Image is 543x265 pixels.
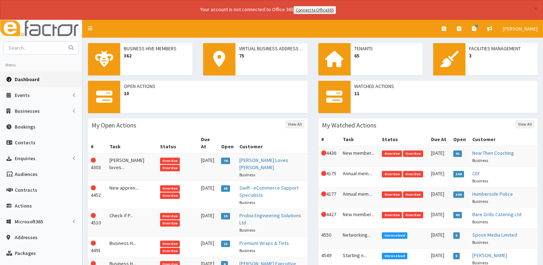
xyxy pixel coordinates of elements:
[239,185,299,198] a: Swift - eCommerce Support Specialists
[15,187,37,193] span: Contracts
[15,155,36,162] span: Enquiries
[340,208,379,228] td: New member...
[91,185,96,190] i: This Action is overdue!
[15,124,36,130] span: Bookings
[428,228,450,248] td: [DATE]
[453,171,464,177] span: 106
[354,90,534,97] span: 11
[403,191,423,198] span: Overdue
[239,45,304,52] span: Virtual Business Addresses
[239,240,289,246] a: Premium Wraps & Tints
[88,209,107,236] td: 4510
[472,211,521,218] a: Bare Grills Catering Ltd
[239,52,304,59] span: 75
[354,83,534,90] span: Watched Actions
[453,150,462,157] span: 41
[237,133,307,153] th: Customer
[15,76,39,83] span: Dashboard
[160,248,180,254] span: Overdue
[428,133,450,146] th: Due At
[453,253,460,259] span: 5
[221,158,230,164] span: 76
[534,5,538,13] button: ×
[198,236,219,257] td: [DATE]
[88,181,107,209] td: 4452
[160,185,180,192] span: Overdue
[321,191,326,196] i: This Action is overdue!
[88,153,107,181] td: 4303
[340,167,379,187] td: Annual mem...
[107,133,157,153] th: Task
[15,171,38,177] span: Audiences
[382,171,402,177] span: Overdue
[503,25,538,32] span: [PERSON_NAME]
[198,181,219,209] td: [DATE]
[469,52,534,59] span: 3
[88,133,107,153] th: #
[318,208,340,228] td: 4427
[472,252,507,259] a: [PERSON_NAME]
[497,20,543,38] a: [PERSON_NAME]
[321,212,326,217] i: This Action is overdue!
[88,236,107,257] td: 4491
[124,45,189,52] span: Business Hive Members
[382,191,402,198] span: Overdue
[239,248,255,253] small: Business
[318,146,340,167] td: 4436
[124,52,189,59] span: 362
[107,181,157,209] td: New appren...
[198,133,219,153] th: Due At
[160,192,180,199] span: Overdue
[472,232,517,238] a: Spoon Media Limited
[318,167,340,187] td: 4175
[340,228,379,248] td: Networking...
[239,200,255,205] small: Business
[318,133,340,146] th: #
[472,219,488,224] small: Business
[453,212,462,218] span: 43
[322,122,376,129] h3: My Watched Actions
[472,178,488,183] small: Business
[318,228,340,248] td: 4550
[428,167,450,187] td: [DATE]
[160,213,180,219] span: Overdue
[354,52,419,59] span: 65
[218,133,237,153] th: Open
[403,150,423,157] span: Overdue
[160,158,180,164] span: Overdue
[107,236,157,257] td: Business H...
[472,191,513,197] a: Humberside Police
[340,187,379,208] td: Annual mem...
[428,208,450,228] td: [DATE]
[472,199,488,204] small: Business
[15,234,38,241] span: Addresses
[91,213,96,218] i: This Action is overdue!
[107,209,157,236] td: Check if P...
[428,187,450,208] td: [DATE]
[15,203,32,209] span: Actions
[92,122,136,129] h3: My Open Actions
[382,212,402,218] span: Overdue
[15,92,30,98] span: Events
[91,241,96,246] i: This Action is overdue!
[286,120,304,128] a: View All
[428,146,450,167] td: [DATE]
[4,42,64,54] input: Search...
[124,83,304,90] span: Open Actions
[516,120,534,128] a: View All
[354,45,419,52] span: Tenants
[453,191,464,198] span: 106
[239,157,288,171] a: [PERSON_NAME] Loves [PERSON_NAME]
[221,185,230,192] span: 35
[58,6,478,14] div: Your account is not connected to Office 365
[469,45,534,52] span: Facilities Management
[472,170,480,177] a: CEF
[340,146,379,167] td: New member...
[221,241,230,247] span: 21
[382,150,402,157] span: Overdue
[160,165,180,171] span: Overdue
[239,227,255,233] small: Business
[160,220,180,227] span: Overdue
[107,153,157,181] td: [PERSON_NAME] loves...
[469,133,538,146] th: Customer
